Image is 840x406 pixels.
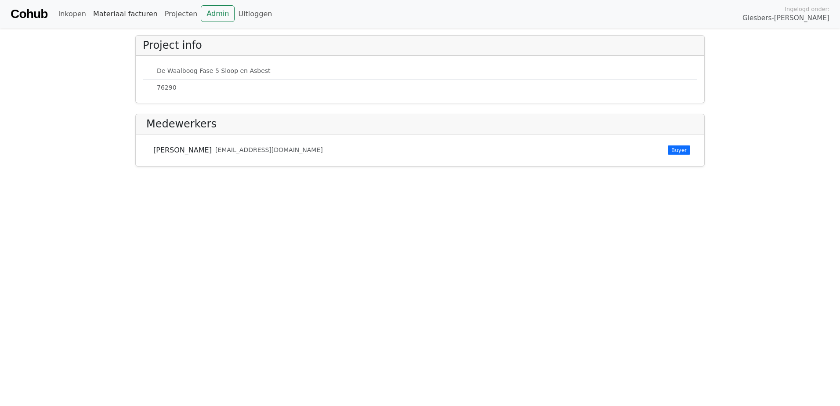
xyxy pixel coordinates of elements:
span: Buyer [668,145,690,154]
a: Cohub [11,4,47,25]
span: Ingelogd onder: [785,5,829,13]
small: 76290 [157,83,177,92]
small: [EMAIL_ADDRESS][DOMAIN_NAME] [215,145,323,155]
small: De Waalboog Fase 5 Sloop en Asbest [157,66,271,76]
a: Materiaal facturen [90,5,161,23]
a: Inkopen [54,5,89,23]
a: Admin [201,5,235,22]
h4: Medewerkers [146,118,217,130]
span: Giesbers-[PERSON_NAME] [742,13,829,23]
span: [PERSON_NAME] [153,145,212,156]
h4: Project info [143,39,202,52]
a: Projecten [161,5,201,23]
a: Uitloggen [235,5,275,23]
